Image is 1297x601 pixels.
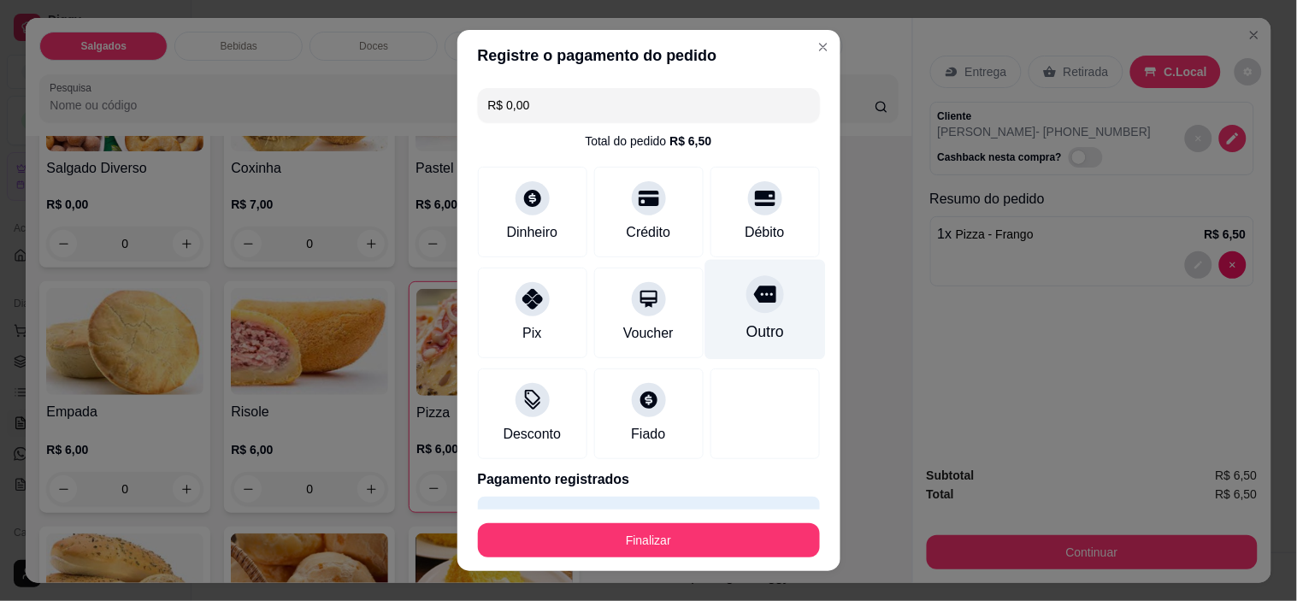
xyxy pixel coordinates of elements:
div: R$ 6,50 [669,133,711,150]
div: Voucher [623,323,674,344]
button: Finalizar [478,523,820,557]
div: Pix [522,323,541,344]
div: Dinheiro [507,222,558,243]
div: Débito [745,222,784,243]
input: Ex.: hambúrguer de cordeiro [488,88,810,122]
button: Close [810,33,837,61]
div: Desconto [504,424,562,445]
div: Total do pedido [585,133,711,150]
p: Pagamento registrados [478,469,820,490]
div: Crédito [627,222,671,243]
header: Registre o pagamento do pedido [457,30,840,81]
div: Outro [746,321,783,343]
div: Fiado [631,424,665,445]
